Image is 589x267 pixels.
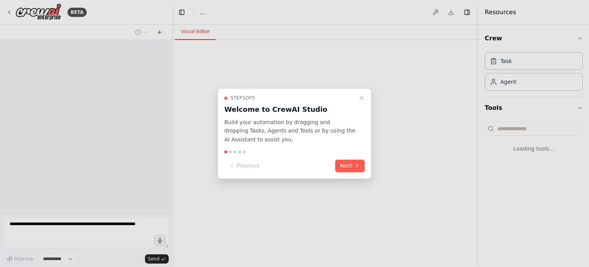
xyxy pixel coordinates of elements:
h3: Welcome to CrewAI Studio [224,104,355,115]
button: Previous [224,159,264,172]
button: Next [335,159,365,172]
button: Close walkthrough [357,93,366,103]
p: Build your automation by dragging and dropping Tasks, Agents and Tools or by using the AI Assista... [224,118,355,144]
span: Step 1 of 5 [230,95,255,101]
button: Hide left sidebar [176,7,187,18]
